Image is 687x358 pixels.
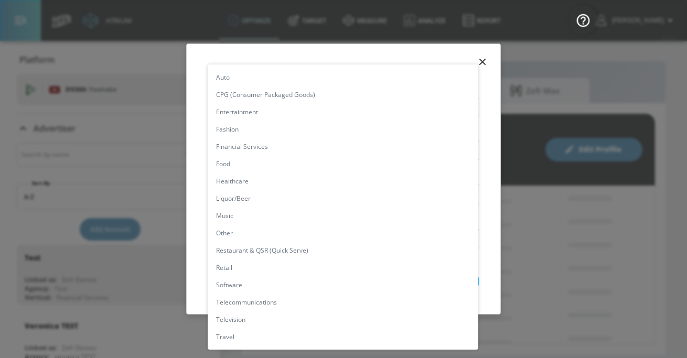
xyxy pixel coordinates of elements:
[568,5,598,35] button: Open Resource Center
[208,328,478,345] li: Travel
[208,103,478,121] li: Entertainment
[208,69,478,86] li: Auto
[208,207,478,224] li: Music
[208,138,478,155] li: Financial Services
[208,155,478,172] li: Food
[208,224,478,242] li: Other
[208,242,478,259] li: Restaurant & QSR (Quick Serve)
[208,190,478,207] li: Liquor/Beer
[208,276,478,294] li: Software
[208,86,478,103] li: CPG (Consumer Packaged Goods)
[208,172,478,190] li: Healthcare
[208,294,478,311] li: Telecommunications
[208,311,478,328] li: Television
[208,121,478,138] li: Fashion
[208,259,478,276] li: Retail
